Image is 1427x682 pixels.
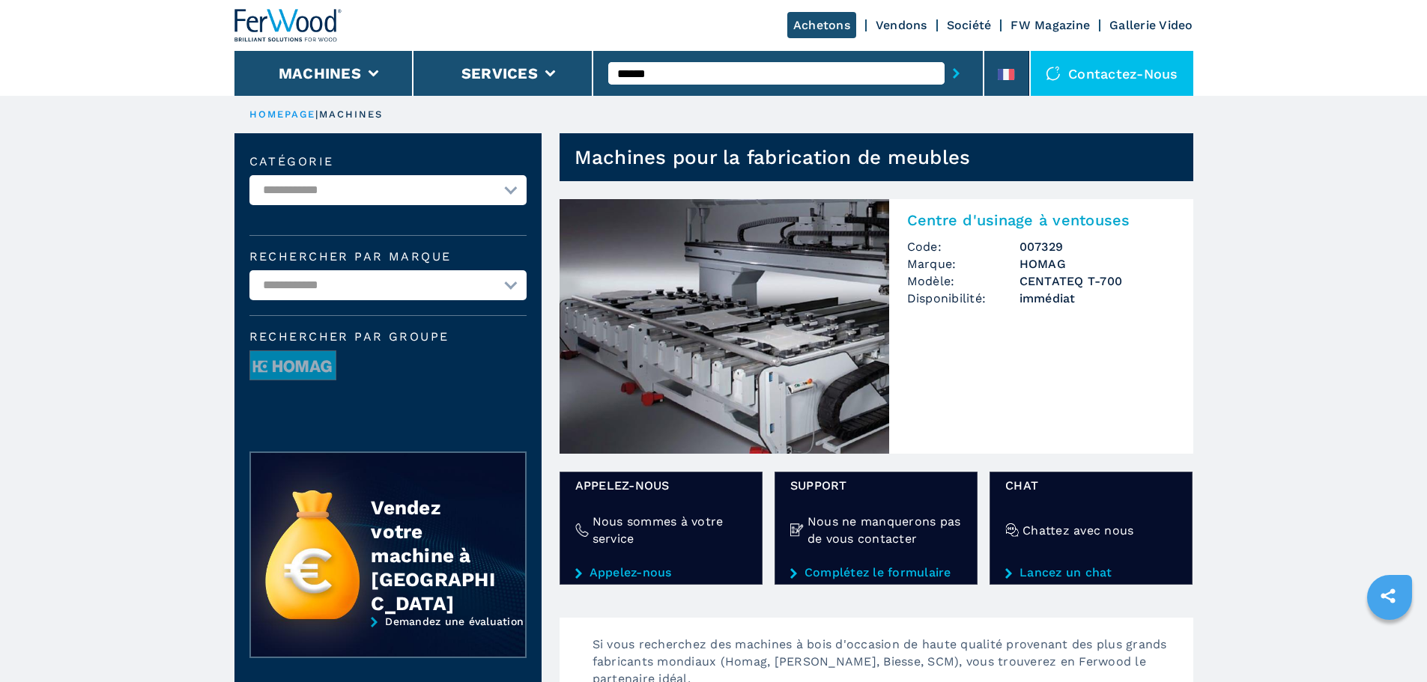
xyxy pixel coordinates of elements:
[1019,290,1175,307] span: immédiat
[1005,523,1019,537] img: Chattez avec nous
[1022,522,1133,539] h4: Chattez avec nous
[575,145,971,169] h1: Machines pour la fabrication de meubles
[234,9,342,42] img: Ferwood
[371,496,495,615] div: Vendez votre machine à [GEOGRAPHIC_DATA]
[461,64,538,82] button: Services
[1369,577,1407,615] a: sharethis
[1005,477,1177,494] span: Chat
[1005,566,1177,579] a: Lancez un chat
[907,290,1019,307] span: Disponibilité:
[250,351,336,381] img: image
[249,331,527,343] span: Rechercher par groupe
[560,199,1193,454] a: Centre d'usinage à ventouses HOMAG CENTATEQ T-700Centre d'usinage à ventousesCode:007329Marque:HO...
[790,477,962,494] span: Support
[319,108,384,121] p: machines
[575,566,747,579] a: Appelez-nous
[1011,18,1090,32] a: FW Magazine
[560,199,889,454] img: Centre d'usinage à ventouses HOMAG CENTATEQ T-700
[1363,615,1416,671] iframe: Chat
[907,273,1019,290] span: Modèle:
[945,56,968,91] button: submit-button
[593,513,747,547] h4: Nous sommes à votre service
[1019,273,1175,290] h3: CENTATEQ T-700
[575,523,589,537] img: Nous sommes à votre service
[575,477,747,494] span: Appelez-nous
[787,12,856,38] a: Achetons
[907,211,1175,229] h2: Centre d'usinage à ventouses
[1109,18,1193,32] a: Gallerie Video
[315,109,318,120] span: |
[249,615,527,669] a: Demandez une évaluation
[790,523,804,537] img: Nous ne manquerons pas de vous contacter
[790,566,962,579] a: Complétez le formulaire
[876,18,927,32] a: Vendons
[249,109,316,120] a: HOMEPAGE
[1019,238,1175,255] h3: 007329
[907,238,1019,255] span: Code:
[1046,66,1061,81] img: Contactez-nous
[249,251,527,263] label: Rechercher par marque
[907,255,1019,273] span: Marque:
[947,18,992,32] a: Société
[1019,255,1175,273] h3: HOMAG
[249,156,527,168] label: catégorie
[1031,51,1193,96] div: Contactez-nous
[279,64,361,82] button: Machines
[808,513,962,547] h4: Nous ne manquerons pas de vous contacter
